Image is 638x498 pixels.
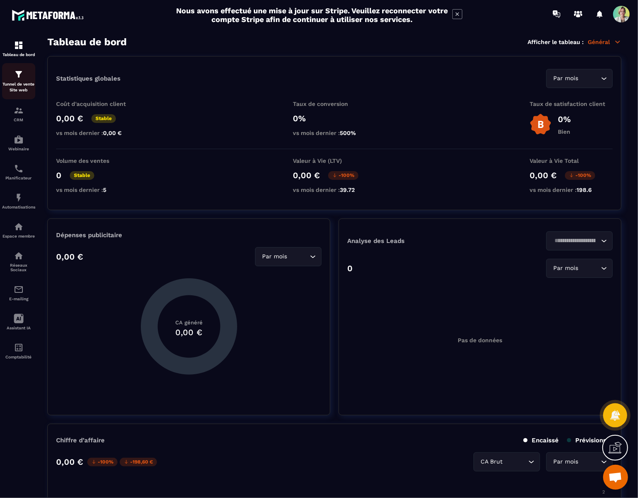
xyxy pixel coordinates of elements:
[14,193,24,203] img: automations
[14,222,24,232] img: automations
[603,465,628,490] div: Open chat
[2,52,35,57] p: Tableau de bord
[47,36,127,48] h3: Tableau de bord
[565,171,595,180] p: -100%
[558,114,571,124] p: 0%
[14,343,24,353] img: accountant
[2,186,35,216] a: automationsautomationsAutomatisations
[293,101,376,107] p: Taux de conversion
[546,452,613,471] div: Search for option
[12,7,86,23] img: logo
[2,99,35,128] a: formationformationCRM
[56,170,61,180] p: 0
[530,113,552,135] img: b-badge-o.b3b20ee6.svg
[2,176,35,180] p: Planificateur
[552,264,580,273] span: Par mois
[2,205,35,209] p: Automatisations
[2,157,35,186] a: schedulerschedulerPlanificateur
[176,6,448,24] h2: Nous avons effectué une mise à jour sur Stripe. Veuillez reconnecter votre compte Stripe afin de ...
[567,437,613,444] p: Prévisionnel
[103,130,122,136] span: 0,00 €
[2,278,35,307] a: emailemailE-mailing
[546,259,613,278] div: Search for option
[2,297,35,301] p: E-mailing
[2,336,35,366] a: accountantaccountantComptabilité
[546,231,613,250] div: Search for option
[2,34,35,63] a: formationformationTableau de bord
[2,355,35,359] p: Comptabilité
[2,118,35,122] p: CRM
[546,69,613,88] div: Search for option
[530,186,613,193] p: vs mois dernier :
[347,263,353,273] p: 0
[588,38,621,46] p: Général
[505,457,526,466] input: Search for option
[552,236,599,245] input: Search for option
[56,157,139,164] p: Volume des ventes
[56,186,139,193] p: vs mois dernier :
[103,186,106,193] span: 5
[14,285,24,294] img: email
[523,437,559,444] p: Encaissé
[347,237,480,245] p: Analyse des Leads
[293,113,376,123] p: 0%
[328,171,358,180] p: -100%
[2,263,35,272] p: Réseaux Sociaux
[2,63,35,99] a: formationformationTunnel de vente Site web
[14,105,24,115] img: formation
[120,458,157,466] p: -198,60 €
[56,252,83,262] p: 0,00 €
[474,452,540,471] div: Search for option
[577,186,592,193] span: 198.6
[14,164,24,174] img: scheduler
[2,234,35,238] p: Espace membre
[293,130,376,136] p: vs mois dernier :
[260,252,289,261] span: Par mois
[530,170,557,180] p: 0,00 €
[580,457,599,466] input: Search for option
[56,457,83,467] p: 0,00 €
[2,147,35,151] p: Webinaire
[528,39,584,45] p: Afficher le tableau :
[580,74,599,83] input: Search for option
[56,101,139,107] p: Coût d'acquisition client
[552,457,580,466] span: Par mois
[14,40,24,50] img: formation
[14,251,24,261] img: social-network
[14,135,24,145] img: automations
[602,490,605,495] tspan: 2
[56,130,139,136] p: vs mois dernier :
[87,458,118,466] p: -100%
[255,247,321,266] div: Search for option
[289,252,308,261] input: Search for option
[458,337,502,343] p: Pas de données
[2,81,35,93] p: Tunnel de vente Site web
[2,128,35,157] a: automationsautomationsWebinaire
[340,130,356,136] span: 500%
[580,264,599,273] input: Search for option
[56,231,321,239] p: Dépenses publicitaire
[70,171,94,180] p: Stable
[340,186,355,193] span: 39.72
[293,170,320,180] p: 0,00 €
[2,216,35,245] a: automationsautomationsEspace membre
[2,326,35,330] p: Assistant IA
[479,457,505,466] span: CA Brut
[14,69,24,79] img: formation
[552,74,580,83] span: Par mois
[56,437,105,444] p: Chiffre d’affaire
[56,113,83,123] p: 0,00 €
[2,307,35,336] a: Assistant IA
[2,245,35,278] a: social-networksocial-networkRéseaux Sociaux
[293,186,376,193] p: vs mois dernier :
[56,75,120,82] p: Statistiques globales
[530,101,613,107] p: Taux de satisfaction client
[530,157,613,164] p: Valeur à Vie Total
[558,128,571,135] p: Bien
[91,114,116,123] p: Stable
[293,157,376,164] p: Valeur à Vie (LTV)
